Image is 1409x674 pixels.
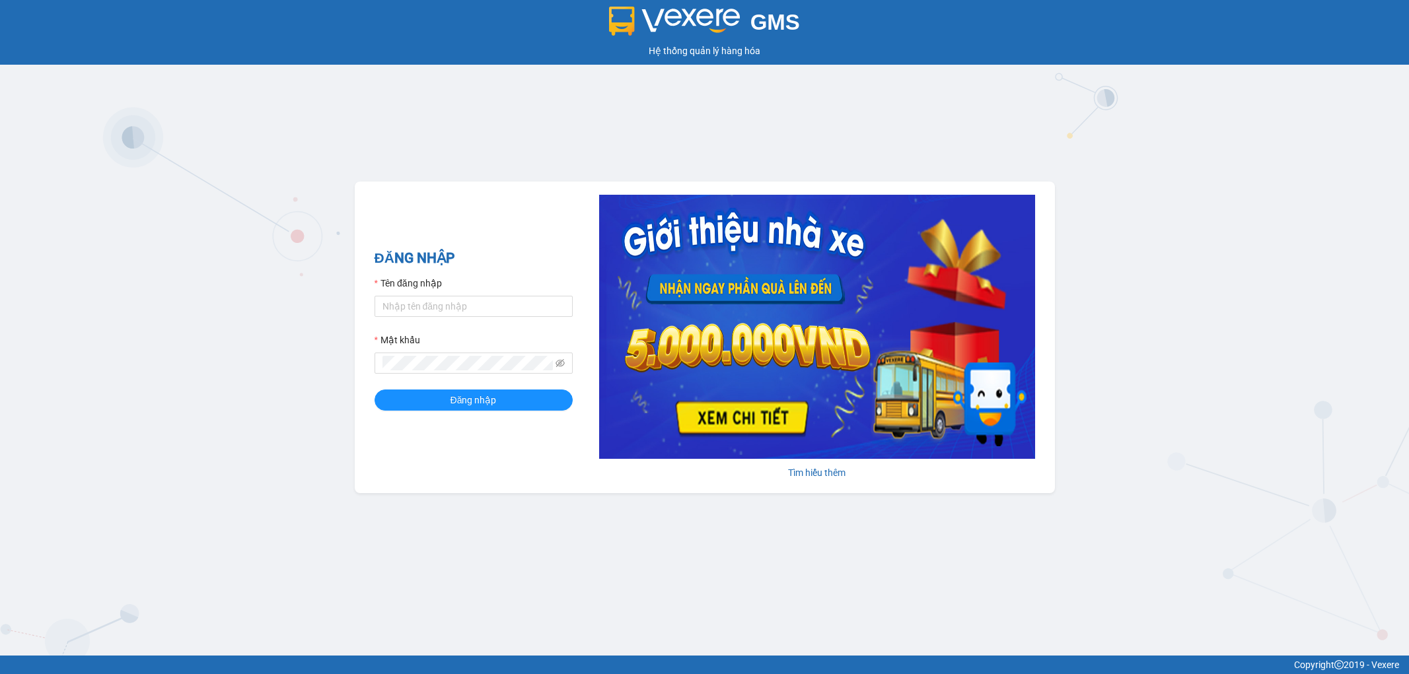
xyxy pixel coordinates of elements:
[609,20,800,30] a: GMS
[451,393,497,407] span: Đăng nhập
[375,389,573,411] button: Đăng nhập
[382,356,553,370] input: Mật khẩu
[1334,660,1344,669] span: copyright
[3,44,1406,58] div: Hệ thống quản lý hàng hóa
[599,465,1035,480] div: Tìm hiểu thêm
[609,7,740,36] img: logo 2
[556,358,565,368] span: eye-invisible
[375,276,442,290] label: Tên đăng nhập
[10,657,1399,672] div: Copyright 2019 - Vexere
[375,248,573,269] h2: ĐĂNG NHẬP
[750,10,800,34] span: GMS
[375,333,420,347] label: Mật khẩu
[375,296,573,317] input: Tên đăng nhập
[599,195,1035,459] img: banner-0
